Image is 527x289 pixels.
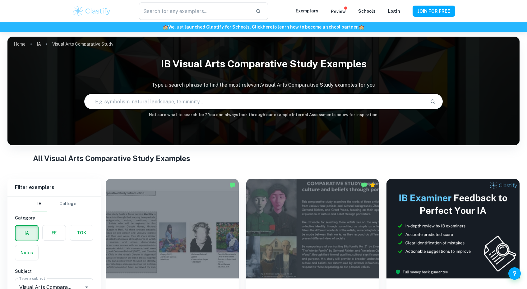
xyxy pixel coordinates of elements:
[72,5,112,17] img: Clastify logo
[139,2,250,20] input: Search for any exemplars...
[413,6,455,17] button: JOIN FOR FREE
[361,182,367,188] img: Marked
[59,196,76,211] button: College
[37,40,41,48] a: IA
[85,93,425,110] input: E.g. symbolism, natural landscape, femininity...
[229,182,236,188] img: Marked
[386,179,520,278] img: Thumbnail
[1,24,526,30] h6: We just launched Clastify for Schools. Click to learn how to become a school partner.
[7,179,101,196] h6: Filter exemplars
[15,245,38,260] button: Notes
[32,196,47,211] button: IB
[7,54,520,74] h1: IB Visual Arts Comparative Study examples
[14,40,25,48] a: Home
[15,214,93,221] h6: Category
[43,225,66,240] button: EE
[428,96,438,107] button: Search
[70,225,93,240] button: TOK
[358,9,376,14] a: Schools
[388,9,400,14] a: Login
[7,81,520,89] p: Type a search phrase to find the most relevant Visual Arts Comparative Study examples for you
[52,41,113,47] p: Visual Arts Comparative Study
[19,276,45,281] label: Type a subject
[15,268,93,275] h6: Subject
[32,196,76,211] div: Filter type choice
[296,7,318,14] p: Exemplars
[263,25,272,29] a: here
[359,25,364,29] span: 🏫
[370,182,376,188] div: Premium
[7,112,520,118] h6: Not sure what to search for? You can always look through our example Internal Assessments below f...
[331,8,346,15] p: Review
[508,267,521,280] button: Help and Feedback
[163,25,168,29] span: 🏫
[16,226,38,241] button: IA
[33,153,494,164] h1: All Visual Arts Comparative Study Examples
